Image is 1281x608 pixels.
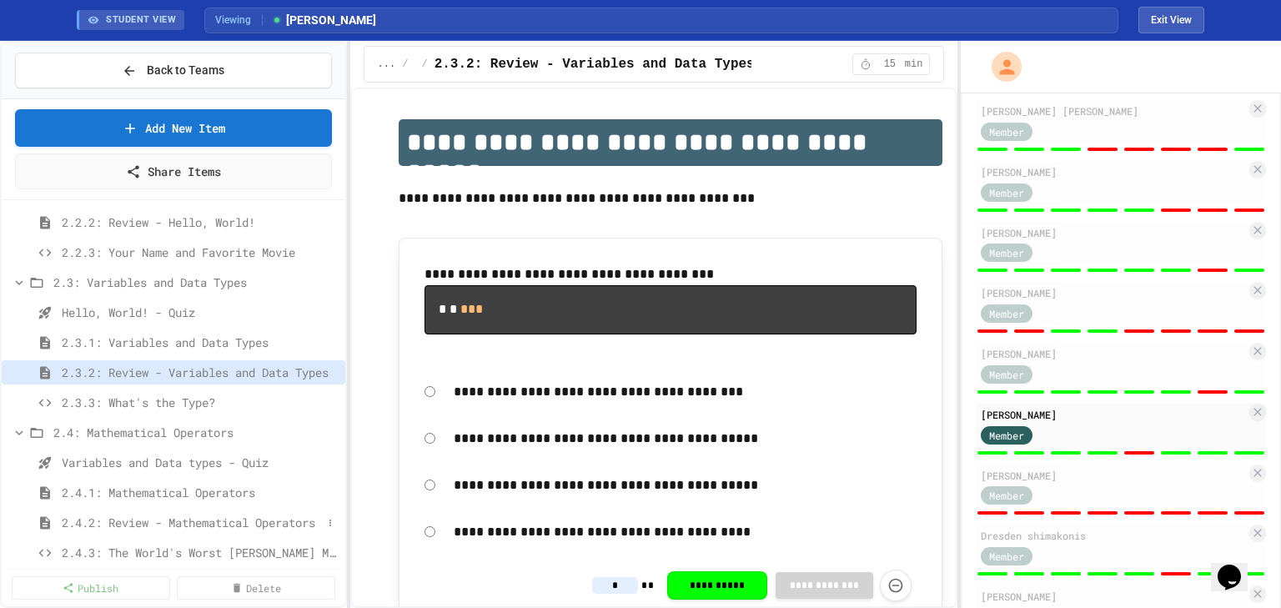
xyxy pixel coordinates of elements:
span: Member [989,306,1024,321]
iframe: To enrich screen reader interactions, please activate Accessibility in Grammarly extension settings [1211,541,1264,591]
span: 2.3.2: Review - Variables and Data Types [435,54,755,74]
span: 2.4.3: The World's Worst [PERSON_NAME] Market [62,544,339,561]
span: Hello, World! - Quiz [62,304,339,321]
span: Member [989,185,1024,200]
button: More options [322,515,339,531]
span: Member [989,428,1024,443]
span: 15 [877,58,903,71]
span: 2.3.3: What's the Type? [62,394,339,411]
span: / [421,58,427,71]
div: [PERSON_NAME] [981,468,1246,483]
span: 2.2.3: Your Name and Favorite Movie [62,244,339,261]
div: [PERSON_NAME] [981,164,1246,179]
span: 2.2.2: Review - Hello, World! [62,214,339,231]
div: [PERSON_NAME] [981,407,1246,422]
div: [PERSON_NAME] [981,589,1246,604]
span: 2.3.2: Review - Variables and Data Types [62,364,339,381]
span: / [402,58,408,71]
span: 2.4: Mathematical Operators [53,424,339,441]
button: Force resubmission of student's answer (Admin only) [880,570,912,601]
div: [PERSON_NAME] [PERSON_NAME] [981,103,1246,118]
div: [PERSON_NAME] [981,346,1246,361]
button: Exit student view [1138,7,1204,33]
span: 2.3.1: Variables and Data Types [62,334,339,351]
span: ... [378,58,396,71]
div: [PERSON_NAME] [981,225,1246,240]
span: Member [989,549,1024,564]
span: Member [989,367,1024,382]
div: [PERSON_NAME] [981,285,1246,300]
span: 2.4.1: Mathematical Operators [62,484,339,501]
span: STUDENT VIEW [106,13,176,28]
span: Member [989,124,1024,139]
span: Back to Teams [147,62,224,79]
a: Publish [12,576,170,600]
span: Member [989,488,1024,503]
a: Share Items [15,153,332,189]
span: Viewing [215,13,263,28]
div: Dresden shimakonis [981,528,1246,543]
div: My Account [974,48,1026,86]
span: 2.4.2: Review - Mathematical Operators [62,514,322,531]
span: 2.3: Variables and Data Types [53,274,339,291]
span: Member [989,245,1024,260]
button: Back to Teams [15,53,332,88]
span: min [905,58,923,71]
a: Delete [177,576,335,600]
span: Variables and Data types - Quiz [62,454,339,471]
a: Add New Item [15,109,332,147]
span: [PERSON_NAME] [271,12,376,29]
